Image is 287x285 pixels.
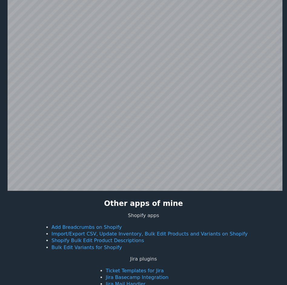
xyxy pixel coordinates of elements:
a: Add Breadcrumbs on Shopify [51,224,122,230]
h2: Other apps of mine [104,199,183,209]
a: Ticket Templates for Jira [106,268,163,274]
a: Jira Basecamp Integration [106,274,168,280]
a: Import/Export CSV, Update Inventory, Bulk Edit Products and Variants on Shopify [51,231,248,237]
a: Shopify Bulk Edit Product Descriptions [51,238,144,243]
a: Bulk Edit Variants for Shopify [51,245,122,250]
